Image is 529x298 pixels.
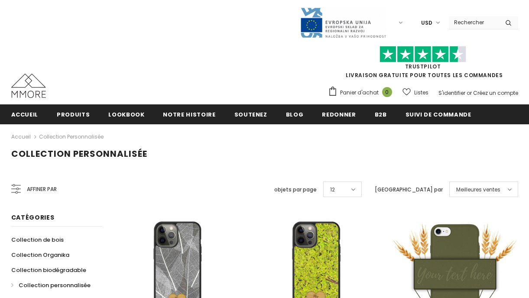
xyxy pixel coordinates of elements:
[108,110,144,119] span: Lookbook
[375,110,387,119] span: B2B
[163,104,215,124] a: Notre histoire
[11,232,64,247] a: Collection de bois
[375,104,387,124] a: B2B
[438,89,465,97] a: S'identifier
[11,236,64,244] span: Collection de bois
[330,185,335,194] span: 12
[11,251,69,259] span: Collection Organika
[11,74,46,98] img: Cas MMORE
[11,247,69,262] a: Collection Organika
[11,278,91,293] a: Collection personnalisée
[382,87,392,97] span: 0
[57,110,90,119] span: Produits
[322,110,356,119] span: Redonner
[286,110,304,119] span: Blog
[11,104,39,124] a: Accueil
[380,46,466,63] img: Faites confiance aux étoiles pilotes
[19,281,91,289] span: Collection personnalisée
[340,88,379,97] span: Panier d'achat
[467,89,472,97] span: or
[57,104,90,124] a: Produits
[234,110,267,119] span: soutenez
[11,110,39,119] span: Accueil
[274,185,317,194] label: objets par page
[473,89,518,97] a: Créez un compte
[300,19,386,26] a: Javni Razpis
[27,185,57,194] span: Affiner par
[286,104,304,124] a: Blog
[11,148,147,160] span: Collection personnalisée
[328,86,396,99] a: Panier d'achat 0
[11,213,55,222] span: Catégories
[406,110,471,119] span: Suivi de commande
[449,16,499,29] input: Search Site
[300,7,386,39] img: Javni Razpis
[402,85,428,100] a: Listes
[39,133,104,140] a: Collection personnalisée
[456,185,500,194] span: Meilleures ventes
[234,104,267,124] a: soutenez
[11,266,86,274] span: Collection biodégradable
[11,132,31,142] a: Accueil
[406,104,471,124] a: Suivi de commande
[328,50,518,79] span: LIVRAISON GRATUITE POUR TOUTES LES COMMANDES
[11,262,86,278] a: Collection biodégradable
[375,185,443,194] label: [GEOGRAPHIC_DATA] par
[322,104,356,124] a: Redonner
[163,110,215,119] span: Notre histoire
[414,88,428,97] span: Listes
[405,63,441,70] a: TrustPilot
[108,104,144,124] a: Lookbook
[421,19,432,27] span: USD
